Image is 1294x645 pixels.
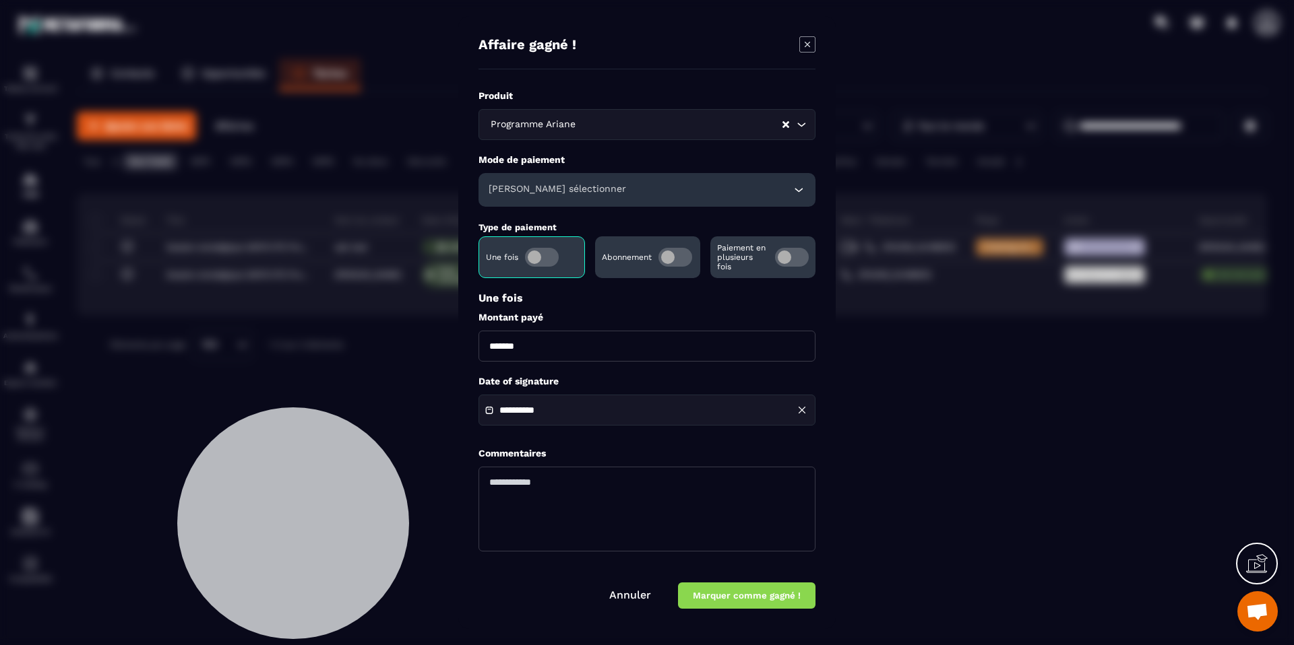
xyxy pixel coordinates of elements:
h4: Affaire gagné ! [479,36,576,55]
button: Marquer comme gagné ! [678,582,815,609]
a: Annuler [609,588,651,601]
label: Montant payé [479,311,815,324]
p: Une fois [486,252,518,262]
input: Search for option [578,117,781,132]
div: Ouvrir le chat [1237,591,1278,632]
label: Date of signature [479,375,815,388]
label: Produit [479,90,815,102]
label: Commentaires [479,447,546,460]
div: Search for option [479,109,815,140]
p: Une fois [479,292,815,304]
label: Mode de paiement [479,154,815,166]
button: Clear Selected [782,120,789,130]
label: Type de paiement [479,222,557,232]
span: Programme Ariane [487,117,578,132]
p: Abonnement [602,252,652,262]
p: Paiement en plusieurs fois [717,243,768,271]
